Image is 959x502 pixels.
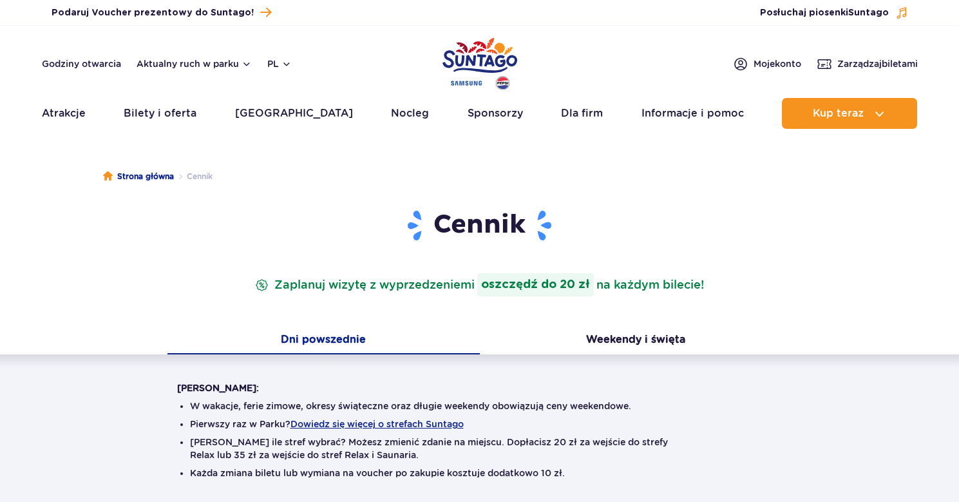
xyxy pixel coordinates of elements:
span: Zarządzaj biletami [837,57,918,70]
span: Posłuchaj piosenki [760,6,889,19]
a: Dla firm [561,98,603,129]
a: Sponsorzy [468,98,523,129]
span: Moje konto [754,57,801,70]
a: Podaruj Voucher prezentowy do Suntago! [52,4,271,21]
a: Mojekonto [733,56,801,72]
li: Cennik [174,170,213,183]
button: pl [267,57,292,70]
a: Bilety i oferta [124,98,196,129]
span: Kup teraz [813,108,864,119]
a: Park of Poland [442,32,517,92]
li: Każda zmiana biletu lub wymiana na voucher po zakupie kosztuje dodatkowo 10 zł. [190,467,770,479]
span: Podaruj Voucher prezentowy do Suntago! [52,6,254,19]
button: Aktualny ruch w parku [137,59,252,69]
li: Pierwszy raz w Parku? [190,418,770,430]
span: Suntago [848,8,889,17]
button: Posłuchaj piosenkiSuntago [760,6,908,19]
button: Dowiedz się więcej o strefach Suntago [290,419,464,429]
button: Kup teraz [782,98,917,129]
a: Informacje i pomoc [641,98,744,129]
a: [GEOGRAPHIC_DATA] [235,98,353,129]
a: Nocleg [391,98,429,129]
button: Weekendy i święta [480,327,792,354]
a: Atrakcje [42,98,86,129]
a: Zarządzajbiletami [817,56,918,72]
h1: Cennik [177,209,783,242]
li: [PERSON_NAME] ile stref wybrać? Możesz zmienić zdanie na miejscu. Dopłacisz 20 zł za wejście do s... [190,436,770,461]
li: W wakacje, ferie zimowe, okresy świąteczne oraz długie weekendy obowiązują ceny weekendowe. [190,400,770,412]
button: Dni powszednie [167,327,480,354]
strong: oszczędź do 20 zł [477,273,594,296]
strong: [PERSON_NAME]: [177,383,259,393]
a: Godziny otwarcia [42,57,121,70]
a: Strona główna [103,170,174,183]
p: Zaplanuj wizytę z wyprzedzeniem na każdym bilecie! [252,273,707,296]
